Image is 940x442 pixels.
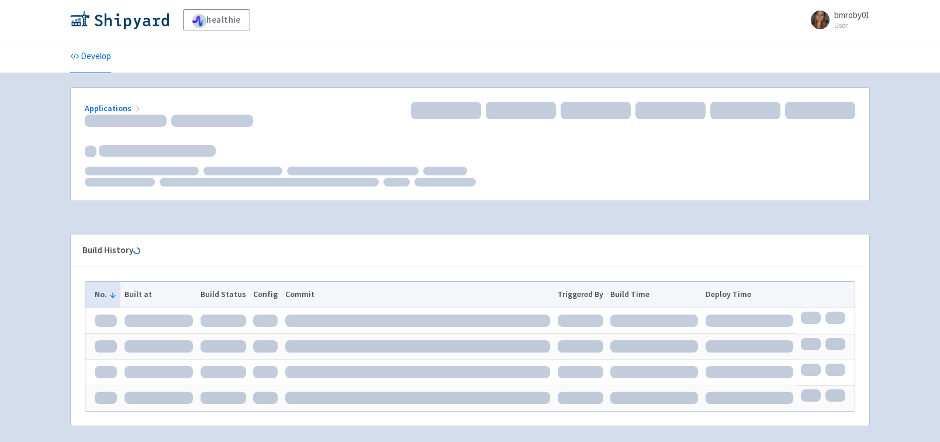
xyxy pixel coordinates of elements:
[70,40,111,73] a: Develop
[554,282,607,308] th: Triggered By
[85,103,143,113] a: Applications
[82,244,839,257] div: Build History
[834,9,870,20] span: bmroby01
[250,282,282,308] th: Config
[120,282,196,308] th: Built at
[702,282,797,308] th: Deploy Time
[804,11,870,29] a: bmroby01 User
[70,11,169,29] img: Shipyard logo
[196,282,250,308] th: Build Status
[183,9,250,30] a: healthie
[95,288,117,301] button: No.
[282,282,554,308] th: Commit
[834,22,870,29] small: User
[607,282,702,308] th: Build Time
